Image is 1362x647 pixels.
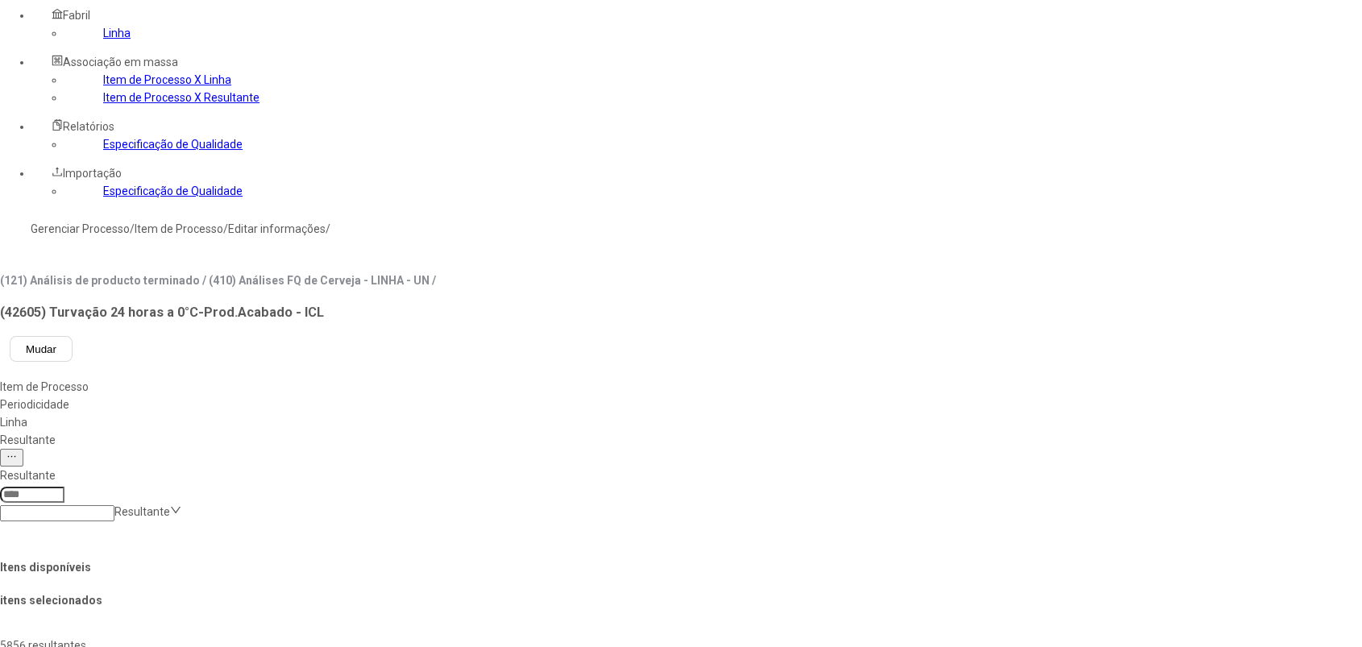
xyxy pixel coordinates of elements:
a: Especificação de Qualidade [103,185,243,197]
nz-breadcrumb-separator: / [326,222,330,235]
a: Linha [103,27,131,39]
span: Mudar [26,343,56,355]
a: Gerenciar Processo [31,222,130,235]
a: Item de Processo X Resultante [103,91,260,104]
a: Item de Processo X Linha [103,73,231,86]
a: Especificação de Qualidade [103,138,243,151]
span: Relatórios [63,120,114,133]
nz-breadcrumb-separator: / [130,222,135,235]
button: Mudar [10,336,73,362]
a: Item de Processo [135,222,223,235]
nz-select-placeholder: Resultante [114,505,170,518]
span: Fabril [63,9,90,22]
span: Importação [63,167,122,180]
span: Associação em massa [63,56,178,68]
nz-breadcrumb-separator: / [223,222,228,235]
a: Editar informações [228,222,326,235]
